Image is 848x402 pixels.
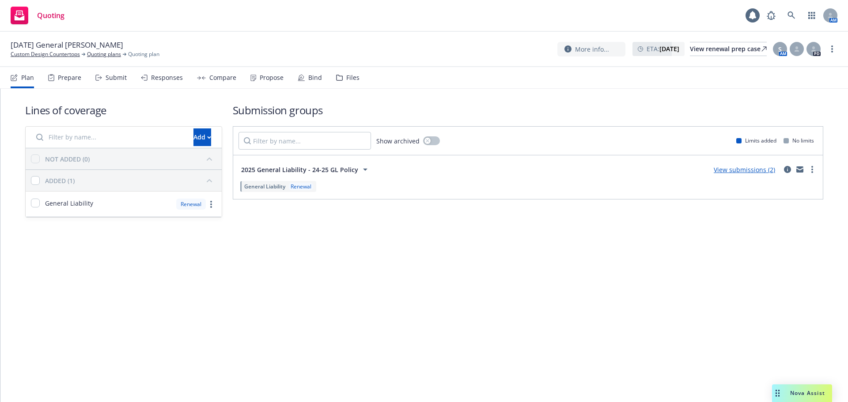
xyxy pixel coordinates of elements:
div: NOT ADDED (0) [45,154,90,164]
div: Propose [260,74,284,81]
div: Plan [21,74,34,81]
button: 2025 General Liability - 24-25 GL Policy [238,161,373,178]
button: NOT ADDED (0) [45,152,216,166]
div: No limits [784,137,814,144]
a: Report a Bug [762,7,780,24]
div: Renewal [176,199,206,210]
div: Submit [106,74,127,81]
div: Responses [151,74,183,81]
div: Renewal [289,183,313,190]
input: Filter by name... [31,128,188,146]
a: Custom Design Countertops [11,50,80,58]
div: Prepare [58,74,81,81]
div: Limits added [736,137,776,144]
span: Quoting plan [128,50,159,58]
a: circleInformation [782,164,793,175]
h1: Submission groups [233,103,823,117]
a: Quoting plans [87,50,121,58]
span: ETA : [647,44,679,53]
input: Filter by name... [238,132,371,150]
button: Add [193,128,211,146]
a: more [807,164,818,175]
a: Search [783,7,800,24]
a: Quoting [7,3,68,28]
button: More info... [557,42,625,56]
span: Nova Assist [790,389,825,397]
strong: [DATE] [659,45,679,53]
a: View submissions (2) [714,165,775,174]
span: Quoting [37,12,64,19]
button: ADDED (1) [45,173,216,188]
div: Drag to move [772,384,783,402]
span: More info... [575,45,609,54]
span: General Liability [45,199,93,208]
span: General Liability [244,183,285,190]
a: Switch app [803,7,821,24]
span: S [778,45,782,54]
span: Show archived [376,136,420,146]
div: Files [346,74,360,81]
h1: Lines of coverage [25,103,222,117]
span: 2025 General Liability - 24-25 GL Policy [241,165,358,174]
a: more [827,44,837,54]
span: [DATE] General [PERSON_NAME] [11,40,123,50]
div: Add [193,129,211,146]
a: View renewal prep case [690,42,767,56]
div: Compare [209,74,236,81]
div: Bind [308,74,322,81]
button: Nova Assist [772,384,832,402]
div: ADDED (1) [45,176,75,185]
a: mail [795,164,805,175]
a: more [206,199,216,210]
